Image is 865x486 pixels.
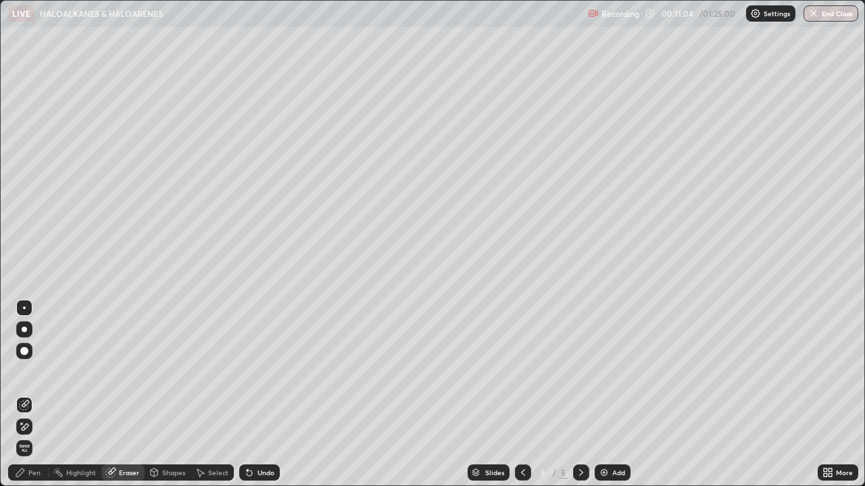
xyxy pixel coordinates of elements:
div: 5 [560,466,568,479]
img: end-class-cross [808,8,819,19]
button: End Class [804,5,858,22]
div: More [836,469,853,476]
div: Add [612,469,625,476]
div: Eraser [119,469,139,476]
img: class-settings-icons [750,8,761,19]
p: LIVE [12,8,30,19]
div: Shapes [162,469,185,476]
p: Recording [601,9,639,19]
img: add-slide-button [599,467,610,478]
div: 5 [537,468,550,477]
img: recording.375f2c34.svg [588,8,599,19]
div: Pen [28,469,41,476]
span: Erase all [17,444,32,452]
div: Select [208,469,228,476]
div: Slides [485,469,504,476]
div: Highlight [66,469,96,476]
p: Settings [764,10,790,17]
div: Undo [257,469,274,476]
p: HALOALKANES & HALOARENES [40,8,163,19]
div: / [553,468,557,477]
